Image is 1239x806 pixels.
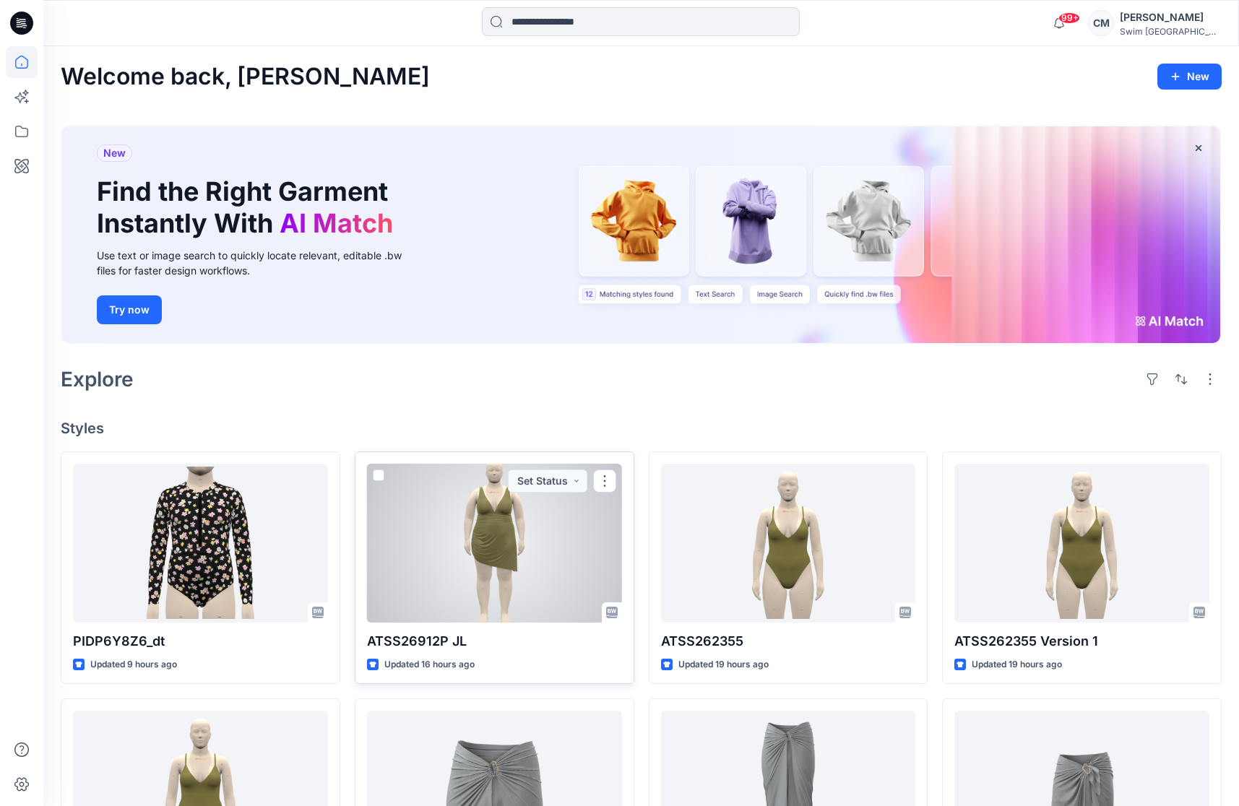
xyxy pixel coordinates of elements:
h4: Styles [61,420,1222,437]
div: Use text or image search to quickly locate relevant, editable .bw files for faster design workflows. [97,248,422,278]
p: ATSS262355 [661,631,916,651]
h1: Find the Right Garment Instantly With [97,176,400,238]
a: ATSS26912P JL [367,464,622,623]
div: [PERSON_NAME] [1120,9,1221,26]
p: ATSS26912P JL [367,631,622,651]
a: ATSS262355 [661,464,916,623]
h2: Explore [61,368,134,391]
p: Updated 19 hours ago [972,657,1062,672]
a: PIDP6Y8Z6_dt [73,464,328,623]
h2: Welcome back, [PERSON_NAME] [61,64,430,90]
p: ATSS262355 Version 1 [954,631,1209,651]
button: New [1157,64,1222,90]
p: PIDP6Y8Z6_dt [73,631,328,651]
span: New [103,144,126,162]
div: CM [1088,10,1114,36]
p: Updated 9 hours ago [90,657,177,672]
div: Swim [GEOGRAPHIC_DATA] [1120,26,1221,37]
span: AI Match [280,207,393,239]
p: Updated 16 hours ago [384,657,475,672]
button: Try now [97,295,162,324]
a: ATSS262355 Version 1 [954,464,1209,623]
p: Updated 19 hours ago [678,657,769,672]
span: 99+ [1058,12,1080,24]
